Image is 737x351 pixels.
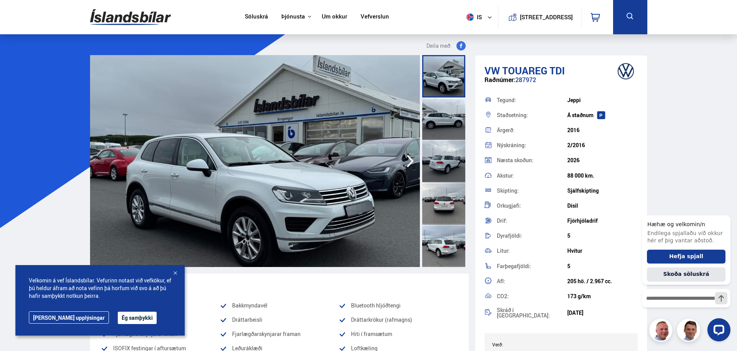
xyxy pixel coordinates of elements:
[567,173,638,179] div: 88 000 km.
[497,218,567,223] div: Drif:
[220,301,339,310] li: Bakkmyndavél
[463,6,498,29] button: is
[90,5,171,30] img: G0Ugv5HjCgRt.svg
[101,280,458,291] div: Vinsæll búnaður
[339,329,458,339] li: Hiti í framsætum
[361,13,389,21] a: Vefverslun
[497,158,567,163] div: Næsta skoðun:
[502,6,577,28] a: [STREET_ADDRESS]
[567,188,638,194] div: Sjálfskipting
[567,293,638,299] div: 173 g/km
[502,64,565,77] span: Touareg TDI
[567,97,638,103] div: Jeppi
[322,13,347,21] a: Um okkur
[245,13,268,21] a: Söluskrá
[497,264,567,269] div: Farþegafjöldi:
[118,312,157,324] button: Ég samþykki
[497,248,567,254] div: Litur:
[567,142,638,148] div: 2/2016
[463,13,483,21] span: is
[339,301,458,310] li: Bluetooth hljóðtengi
[497,279,567,284] div: Afl:
[523,14,570,20] button: [STREET_ADDRESS]
[485,76,515,84] span: Raðnúmer:
[339,315,458,324] li: Dráttarkrókur (rafmagns)
[220,329,339,339] li: Fjarlægðarskynjarar framan
[567,248,638,254] div: Hvítur
[567,310,638,316] div: [DATE]
[497,203,567,208] div: Orkugjafi:
[29,311,109,324] a: [PERSON_NAME] upplýsingar
[497,143,567,148] div: Nýskráning:
[567,203,638,209] div: Dísil
[497,307,567,318] div: Skráð í [GEOGRAPHIC_DATA]:
[497,188,567,193] div: Skipting:
[497,128,567,133] div: Árgerð:
[567,278,638,284] div: 205 hö. / 2.967 cc.
[567,157,638,163] div: 2026
[567,127,638,133] div: 2016
[610,59,641,83] img: brand logo
[90,55,420,267] img: 3541166.jpeg
[497,233,567,238] div: Dyrafjöldi:
[567,218,638,224] div: Fjórhjóladrif
[220,315,339,324] li: Dráttarbeisli
[567,112,638,118] div: Á staðnum
[485,64,500,77] span: VW
[497,173,567,178] div: Akstur:
[636,201,734,348] iframe: LiveChat chat widget
[29,277,171,300] span: Velkomin á vef Íslandsbílar. Vefurinn notast við vefkökur, ef þú heldur áfram að nota vefinn þá h...
[281,13,305,20] button: Þjónusta
[497,113,567,118] div: Staðsetning:
[485,76,638,91] div: 287972
[497,97,567,103] div: Tegund:
[567,233,638,239] div: 5
[423,41,469,50] button: Deila með:
[466,13,474,21] img: svg+xml;base64,PHN2ZyB4bWxucz0iaHR0cDovL3d3dy53My5vcmcvMjAwMC9zdmciIHdpZHRoPSI1MTIiIGhlaWdodD0iNT...
[426,41,452,50] span: Deila með:
[497,294,567,299] div: CO2:
[567,263,638,269] div: 5
[492,342,561,347] div: Verð:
